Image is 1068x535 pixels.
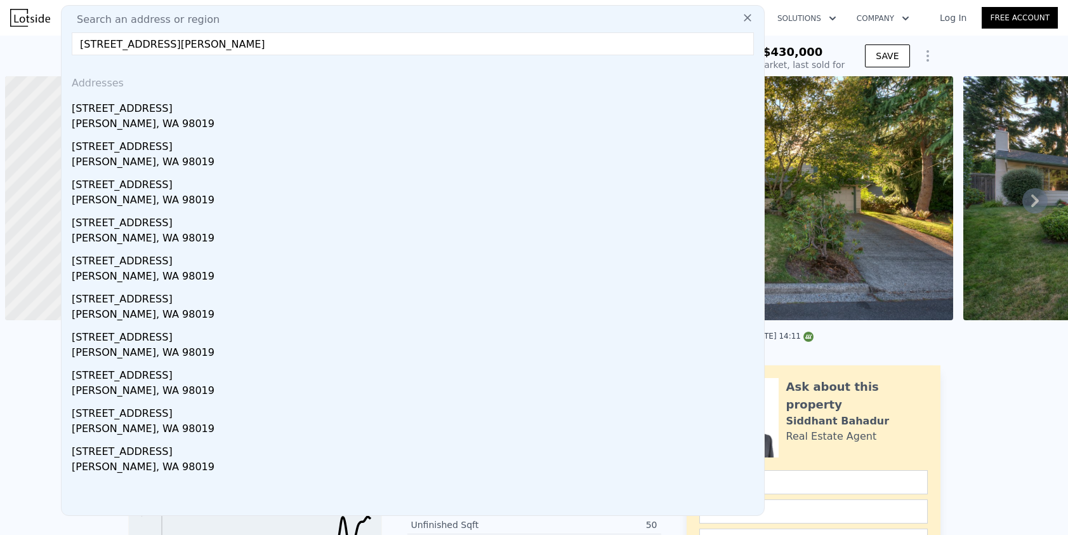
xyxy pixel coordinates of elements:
input: Name [699,470,928,494]
div: Siddhant Bahadur [786,414,890,429]
img: Lotside [10,9,50,27]
span: $430,000 [763,45,823,58]
div: Off Market, last sold for [741,58,845,71]
div: Ask about this property [786,378,928,414]
div: [PERSON_NAME], WA 98019 [72,231,759,248]
div: [STREET_ADDRESS] [72,210,759,231]
div: [PERSON_NAME], WA 98019 [72,345,759,363]
div: [STREET_ADDRESS] [72,325,759,345]
a: Free Account [982,7,1058,29]
div: [PERSON_NAME], WA 98019 [72,459,759,477]
div: [PERSON_NAME], WA 98019 [72,269,759,287]
img: Sale: 119625340 Parcel: 97591394 [586,76,953,320]
div: [STREET_ADDRESS] [72,134,759,154]
input: Email [699,499,928,524]
button: Show Options [915,43,940,69]
div: [STREET_ADDRESS] [72,96,759,116]
div: Real Estate Agent [786,429,877,444]
div: [PERSON_NAME], WA 98019 [72,154,759,172]
a: Log In [925,11,982,24]
div: [STREET_ADDRESS] [72,363,759,383]
div: [STREET_ADDRESS] [72,248,759,269]
button: Solutions [767,7,847,30]
div: [STREET_ADDRESS] [72,401,759,421]
div: Addresses [67,65,759,96]
span: Search an address or region [67,12,220,27]
input: Enter an address, city, region, neighborhood or zip code [72,32,754,55]
div: Unfinished Sqft [411,518,534,531]
div: 50 [534,518,657,531]
div: [PERSON_NAME], WA 98019 [72,307,759,325]
div: [PERSON_NAME], WA 98019 [72,421,759,439]
button: SAVE [865,44,909,67]
tspan: $774 [139,508,159,517]
div: [STREET_ADDRESS] [72,172,759,193]
img: NWMLS Logo [803,332,814,342]
div: [PERSON_NAME], WA 98019 [72,383,759,401]
div: [PERSON_NAME], WA 98019 [72,116,759,134]
div: [STREET_ADDRESS] [72,439,759,459]
div: [PERSON_NAME], WA 98019 [72,193,759,210]
button: Company [847,7,920,30]
div: [STREET_ADDRESS] [72,287,759,307]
